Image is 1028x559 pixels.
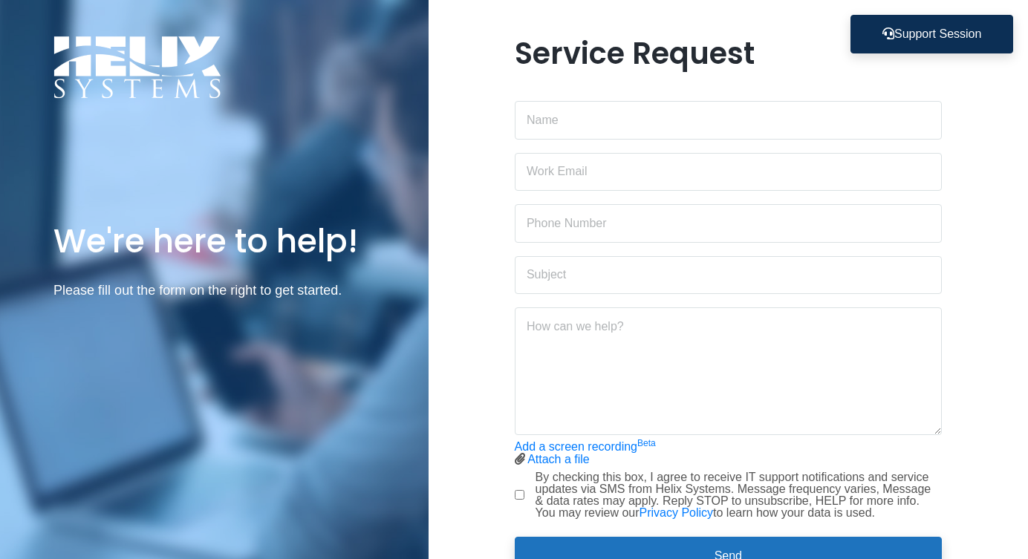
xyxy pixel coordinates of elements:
h1: Service Request [515,36,942,71]
img: Logo [53,36,221,99]
button: Support Session [850,15,1013,53]
a: Attach a file [527,453,590,465]
input: Phone Number [515,204,942,243]
a: Add a screen recordingBeta [515,440,656,453]
input: Subject [515,256,942,295]
h1: We're here to help! [53,220,374,262]
input: Name [515,101,942,140]
label: By checking this box, I agree to receive IT support notifications and service updates via SMS fro... [536,471,942,519]
p: Please fill out the form on the right to get started. [53,280,374,301]
a: Privacy Policy [640,506,714,519]
sup: Beta [637,438,656,448]
input: Work Email [515,153,942,192]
